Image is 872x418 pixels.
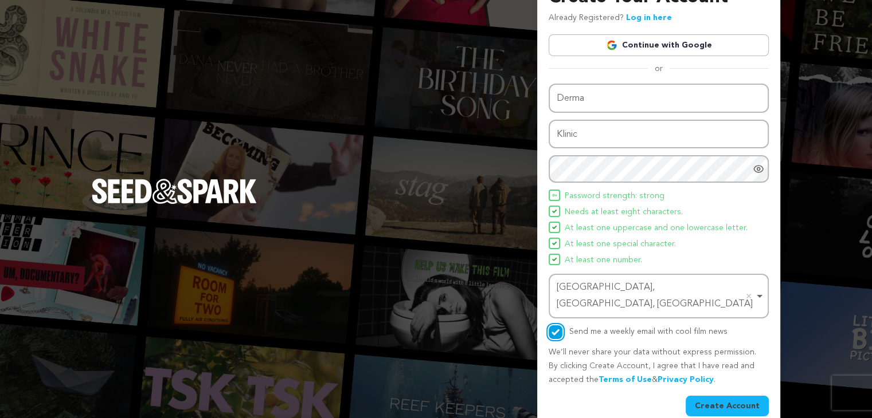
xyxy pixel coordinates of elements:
img: Seed&Spark Icon [552,193,557,198]
a: Continue with Google [549,34,769,56]
a: Show password as plain text. Warning: this will display your password on the screen. [753,163,764,175]
span: At least one number. [565,254,642,267]
span: At least one uppercase and one lowercase letter. [565,222,748,235]
input: Name [549,84,769,113]
img: Google logo [606,40,617,51]
img: Seed&Spark Icon [552,209,557,214]
img: Seed&Spark Icon [552,257,557,262]
span: Needs at least eight characters. [565,206,683,219]
button: Create Account [686,396,769,416]
span: Password strength: strong [565,190,664,203]
a: Log in here [626,14,672,22]
label: Send me a weekly email with cool film news [569,328,728,336]
a: Terms of Use [599,376,652,384]
img: Seed&Spark Icon [552,225,557,230]
a: Privacy Policy [658,376,714,384]
button: Remove item: 'ChIJa7EyH5n9mzkR54uXCYm6zJM' [743,290,754,302]
a: Seed&Spark Homepage [92,179,257,227]
p: We’ll never share your data without express permission. By clicking Create Account, I agree that ... [549,346,769,387]
img: Seed&Spark Logo [92,179,257,204]
input: Email address [549,120,769,149]
img: Seed&Spark Icon [552,241,557,246]
span: or [648,63,670,74]
div: [GEOGRAPHIC_DATA], [GEOGRAPHIC_DATA], [GEOGRAPHIC_DATA] [557,279,754,313]
span: At least one special character. [565,238,676,251]
p: Already Registered? [549,11,672,25]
